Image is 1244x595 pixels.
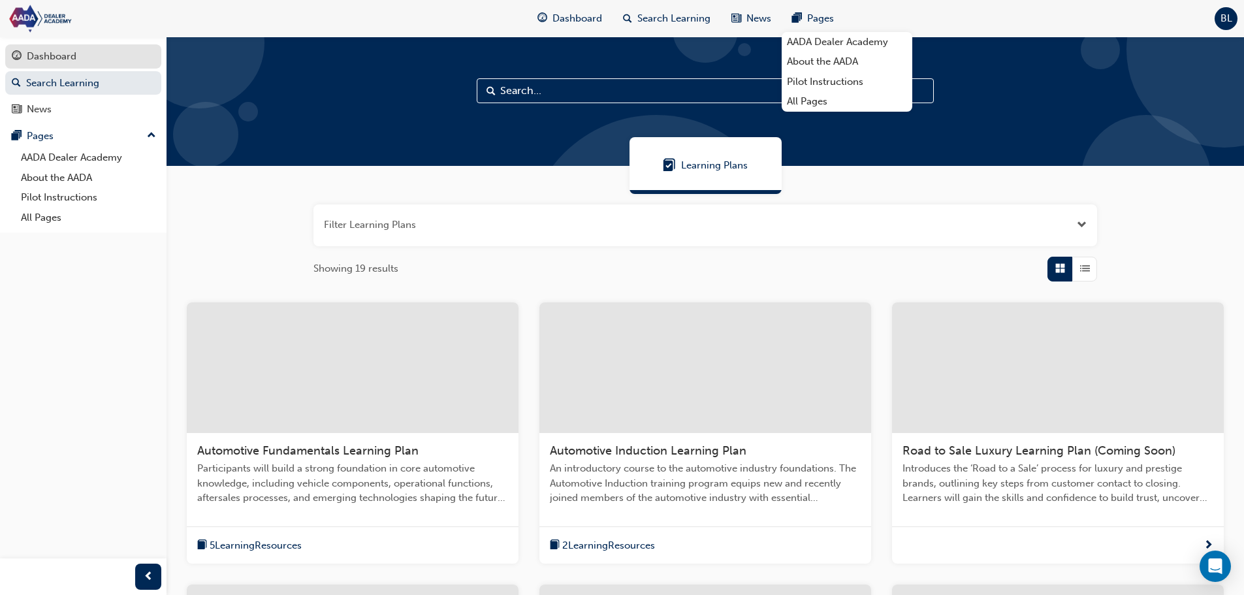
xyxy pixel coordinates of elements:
[5,124,161,148] button: Pages
[1215,7,1237,30] button: BL
[1077,217,1087,233] button: Open the filter
[12,131,22,142] span: pages-icon
[902,443,1175,458] span: Road to Sale Luxury Learning Plan (Coming Soon)
[630,137,782,194] a: Learning PlansLearning Plans
[197,443,419,458] span: Automotive Fundamentals Learning Plan
[313,261,398,276] span: Showing 19 results
[197,461,508,506] span: Participants will build a strong foundation in core automotive knowledge, including vehicle compo...
[539,302,871,564] a: Automotive Induction Learning PlanAn introductory course to the automotive industry foundations. ...
[12,78,21,89] span: search-icon
[147,127,156,144] span: up-icon
[1220,11,1232,26] span: BL
[746,11,771,26] span: News
[486,84,496,99] span: Search
[144,569,153,585] span: prev-icon
[550,461,861,506] span: An introductory course to the automotive industry foundations. The Automotive Induction training ...
[16,148,161,168] a: AADA Dealer Academy
[537,10,547,27] span: guage-icon
[477,78,934,103] input: Search...
[1204,538,1213,554] span: next-icon
[12,51,22,63] span: guage-icon
[637,11,710,26] span: Search Learning
[721,5,782,32] a: news-iconNews
[187,302,518,564] a: Automotive Fundamentals Learning PlanParticipants will build a strong foundation in core automoti...
[5,71,161,95] a: Search Learning
[663,158,676,173] span: Learning Plans
[5,44,161,69] a: Dashboard
[527,5,613,32] a: guage-iconDashboard
[550,538,560,554] span: book-icon
[1200,551,1231,582] div: Open Intercom Messenger
[731,10,741,27] span: news-icon
[27,49,76,64] div: Dashboard
[197,538,302,554] button: book-icon5LearningResources
[7,4,157,33] img: Trak
[892,302,1224,564] a: Road to Sale Luxury Learning Plan (Coming Soon)Introduces the ‘Road to a Sale’ process for luxury...
[807,11,834,26] span: Pages
[16,187,161,208] a: Pilot Instructions
[27,129,54,144] div: Pages
[782,91,912,112] a: All Pages
[550,538,655,554] button: book-icon2LearningResources
[1055,261,1065,276] span: Grid
[12,104,22,116] span: news-icon
[782,5,844,32] a: pages-iconPages
[5,97,161,121] a: News
[197,538,207,554] span: book-icon
[16,168,161,188] a: About the AADA
[552,11,602,26] span: Dashboard
[681,158,748,173] span: Learning Plans
[782,32,912,52] a: AADA Dealer Academy
[902,461,1213,506] span: Introduces the ‘Road to a Sale’ process for luxury and prestige brands, outlining key steps from ...
[16,208,161,228] a: All Pages
[210,538,302,553] span: 5 Learning Resources
[623,10,632,27] span: search-icon
[1080,261,1090,276] span: List
[550,443,746,458] span: Automotive Induction Learning Plan
[27,102,52,117] div: News
[782,72,912,92] a: Pilot Instructions
[613,5,721,32] a: search-iconSearch Learning
[562,538,655,553] span: 2 Learning Resources
[5,42,161,124] button: DashboardSearch LearningNews
[792,10,802,27] span: pages-icon
[782,52,912,72] a: About the AADA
